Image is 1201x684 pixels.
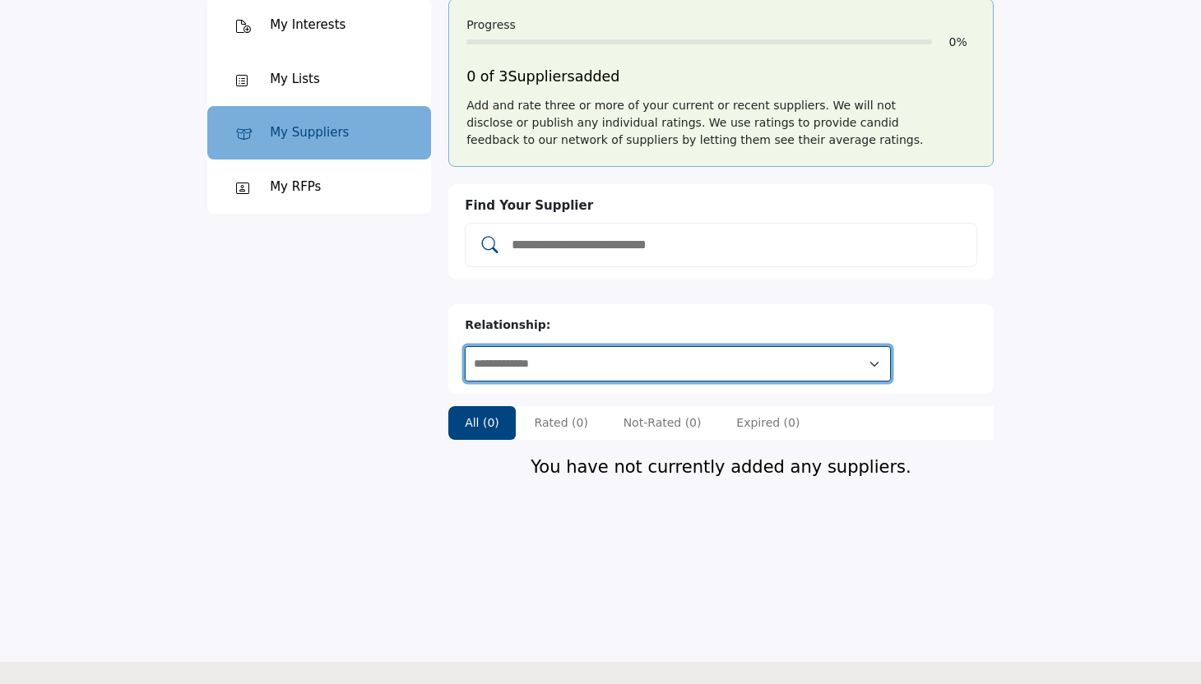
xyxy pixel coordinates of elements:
[466,97,976,149] div: Add and rate three or more of your current or recent suppliers. We will not disclose or publish a...
[508,68,574,85] span: Suppliers
[465,318,550,331] b: Relationship:
[518,406,605,440] li: Rated (0)
[465,196,593,215] label: Find Your Supplier
[956,35,967,49] span: %
[466,16,976,34] div: Progress
[270,178,321,196] div: My RFPs
[510,234,966,256] input: Add and rate your suppliers
[448,406,516,440] li: All (0)
[270,123,349,142] div: My Suppliers
[270,16,345,35] div: My Interests
[607,406,718,440] li: Not-Rated (0)
[949,35,957,49] span: 0
[448,457,994,478] h4: You have not currently added any suppliers.
[270,70,320,89] div: My Lists
[466,68,976,85] h5: 0 of 3 added
[720,406,816,440] li: Expired (0)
